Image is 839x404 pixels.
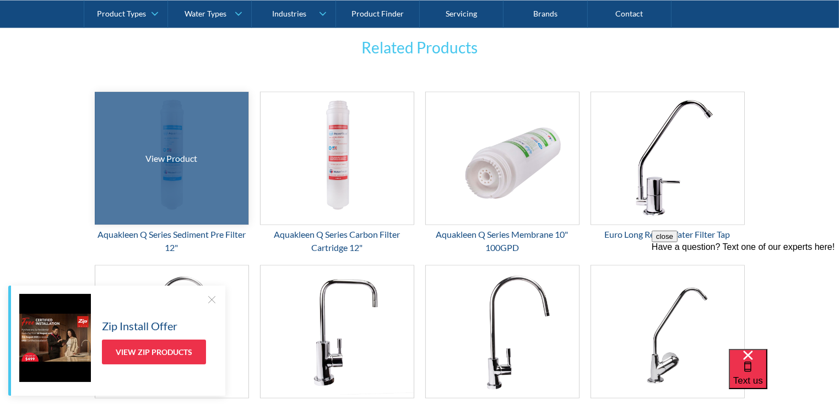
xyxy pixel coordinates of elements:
[19,294,91,382] img: Zip Install Offer
[260,36,580,59] h3: Related Products
[729,349,839,404] iframe: podium webchat widget bubble
[102,318,177,334] h5: Zip Install Offer
[425,228,580,254] div: Aquakleen Q Series Membrane 10" 100GPD
[591,228,745,241] div: Euro Long Reach Water Filter Tap
[260,92,414,254] a: Aquakleen Q Series Carbon Filter Cartridge 12"
[97,9,146,18] div: Product Types
[652,231,839,363] iframe: podium webchat widget prompt
[260,228,414,254] div: Aquakleen Q Series Carbon Filter Cartridge 12"
[95,92,249,254] a: View ProductAquakleen Q Series Sediment Pre Filter 12"
[95,228,249,254] div: Aquakleen Q Series Sediment Pre Filter 12"
[102,340,206,364] a: View Zip Products
[272,9,306,18] div: Industries
[425,92,580,254] a: Aquakleen Q Series Membrane 10" 100GPD
[591,92,745,241] a: Euro Long Reach Water Filter Tap
[146,152,198,165] div: View Product
[185,9,226,18] div: Water Types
